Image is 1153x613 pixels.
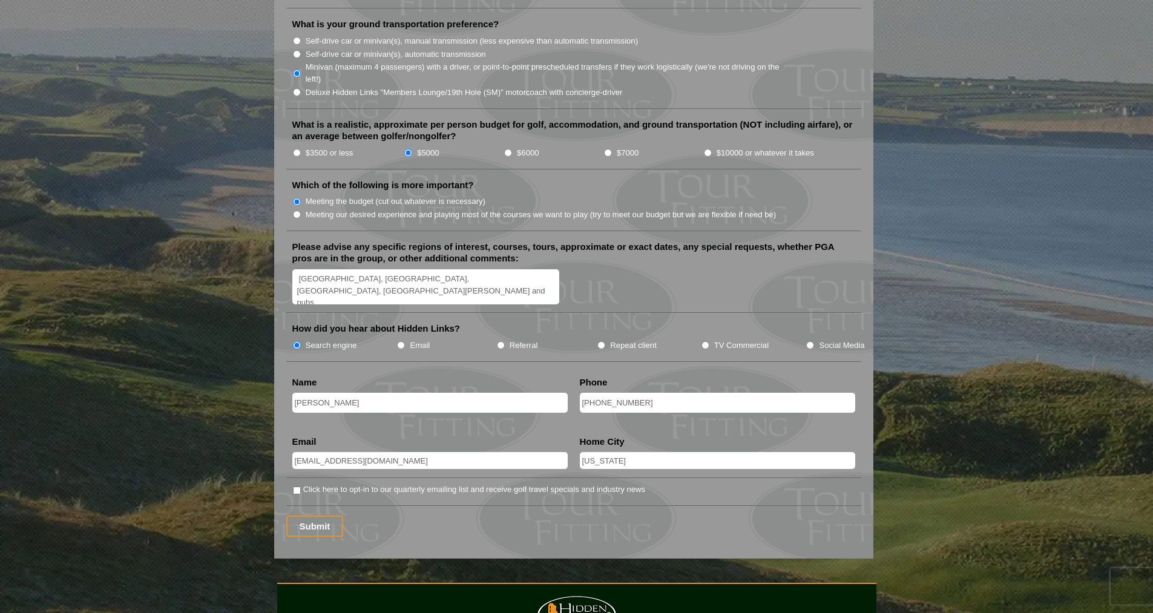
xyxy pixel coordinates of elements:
input: Submit [286,516,344,537]
textarea: [GEOGRAPHIC_DATA], [GEOGRAPHIC_DATA], [GEOGRAPHIC_DATA], [GEOGRAPHIC_DATA][PERSON_NAME] and pubs [292,269,560,305]
label: Deluxe Hidden Links "Members Lounge/19th Hole (SM)" motorcoach with concierge-driver [306,87,623,99]
label: Self-drive car or minivan(s), automatic transmission [306,48,486,61]
label: Email [410,339,430,352]
label: $6000 [517,147,539,159]
label: Search engine [306,339,357,352]
label: Please advise any specific regions of interest, courses, tours, approximate or exact dates, any s... [292,241,855,264]
label: $3500 or less [306,147,353,159]
label: Click here to opt-in to our quarterly emailing list and receive golf travel specials and industry... [303,484,645,496]
label: TV Commercial [714,339,769,352]
label: Name [292,376,317,388]
label: $7000 [617,147,639,159]
label: What is your ground transportation preference? [292,18,499,30]
label: $5000 [417,147,439,159]
label: What is a realistic, approximate per person budget for golf, accommodation, and ground transporta... [292,119,855,142]
label: Self-drive car or minivan(s), manual transmission (less expensive than automatic transmission) [306,35,638,47]
label: $10000 or whatever it takes [717,147,814,159]
label: Email [292,436,317,448]
label: Meeting our desired experience and playing most of the courses we want to play (try to meet our b... [306,209,777,221]
label: Phone [580,376,608,388]
label: How did you hear about Hidden Links? [292,323,461,335]
label: Referral [510,339,538,352]
label: Home City [580,436,625,448]
label: Social Media [819,339,864,352]
label: Meeting the budget (cut out whatever is necessary) [306,195,485,208]
label: Repeat client [610,339,657,352]
label: Minivan (maximum 4 passengers) with a driver, or point-to-point prescheduled transfers if they wo... [306,61,792,85]
label: Which of the following is more important? [292,179,474,191]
